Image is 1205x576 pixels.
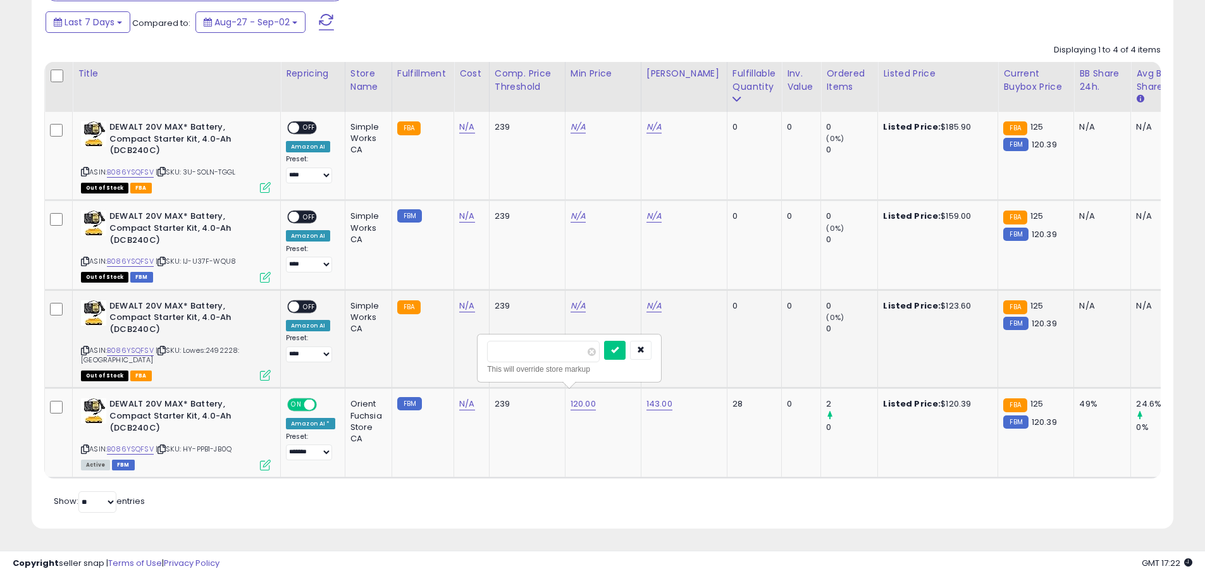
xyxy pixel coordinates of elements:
div: Orient Fuchsia Store CA [350,398,382,444]
div: N/A [1079,300,1121,312]
div: Avg BB Share [1136,67,1182,94]
small: FBA [1003,211,1027,224]
span: FBA [130,371,152,381]
span: Show: entries [54,495,145,507]
b: Listed Price: [883,210,941,222]
small: FBA [1003,121,1027,135]
div: 239 [495,121,555,133]
b: Listed Price: [883,398,941,410]
b: DEWALT 20V MAX* Battery, Compact Starter Kit, 4.0-Ah (DCB240C) [109,211,263,249]
span: FBM [112,460,135,470]
div: Amazon AI [286,141,330,152]
span: 125 [1030,398,1043,410]
small: FBM [1003,317,1028,330]
small: (0%) [826,223,844,233]
div: [PERSON_NAME] [646,67,722,80]
span: Last 7 Days [65,16,114,28]
b: Listed Price: [883,300,941,312]
span: All listings currently available for purchase on Amazon [81,460,110,470]
span: 120.39 [1032,317,1057,329]
span: All listings that are currently out of stock and unavailable for purchase on Amazon [81,371,128,381]
div: 0 [787,121,811,133]
div: Amazon AI * [286,418,335,429]
strong: Copyright [13,557,59,569]
img: 41jrSoiGinL._SL40_.jpg [81,121,106,147]
a: N/A [646,210,662,223]
a: B086YSQFSV [107,444,154,455]
span: FBM [130,272,153,283]
a: N/A [571,210,586,223]
div: BB Share 24h. [1079,67,1125,94]
span: ON [288,400,304,410]
small: FBA [1003,398,1027,412]
div: Current Buybox Price [1003,67,1068,94]
span: Compared to: [132,17,190,29]
button: Aug-27 - Sep-02 [195,11,306,33]
div: 24.6% [1136,398,1187,410]
small: FBM [397,397,422,410]
span: 2025-09-10 17:22 GMT [1142,557,1192,569]
button: Last 7 Days [46,11,130,33]
a: B086YSQFSV [107,256,154,267]
b: DEWALT 20V MAX* Battery, Compact Starter Kit, 4.0-Ah (DCB240C) [109,398,263,437]
small: FBA [397,300,421,314]
a: N/A [459,210,474,223]
div: Store Name [350,67,386,94]
a: N/A [571,121,586,133]
small: Avg BB Share. [1136,94,1144,105]
span: 120.39 [1032,138,1057,150]
small: FBM [397,209,422,223]
a: N/A [646,121,662,133]
div: Inv. value [787,67,815,94]
a: N/A [646,300,662,312]
small: FBM [1003,228,1028,241]
span: OFF [299,301,319,312]
div: 0 [826,234,877,245]
img: 41jrSoiGinL._SL40_.jpg [81,211,106,236]
div: Min Price [571,67,636,80]
div: Simple Works CA [350,121,382,156]
div: Repricing [286,67,340,80]
div: Ordered Items [826,67,872,94]
small: FBM [1003,415,1028,429]
div: Preset: [286,155,335,183]
div: N/A [1079,121,1121,133]
div: 0 [732,121,772,133]
b: DEWALT 20V MAX* Battery, Compact Starter Kit, 4.0-Ah (DCB240C) [109,121,263,160]
a: N/A [571,300,586,312]
div: 28 [732,398,772,410]
span: Aug-27 - Sep-02 [214,16,290,28]
a: B086YSQFSV [107,167,154,178]
div: ASIN: [81,398,271,469]
div: 239 [495,300,555,312]
div: $185.90 [883,121,988,133]
span: All listings that are currently out of stock and unavailable for purchase on Amazon [81,183,128,193]
a: 120.00 [571,398,596,410]
div: $159.00 [883,211,988,222]
span: 120.39 [1032,416,1057,428]
span: | SKU: IJ-U37F-WQU8 [156,256,236,266]
div: 0 [826,144,877,156]
span: OFF [299,212,319,223]
span: | SKU: HY-PPB1-JB0Q [156,444,232,454]
div: 0 [787,398,811,410]
div: 0 [826,422,877,433]
span: OFF [315,400,335,410]
small: FBM [1003,138,1028,151]
div: 0 [826,323,877,334]
img: 41jrSoiGinL._SL40_.jpg [81,300,106,326]
div: Fulfillable Quantity [732,67,776,94]
a: B086YSQFSV [107,345,154,356]
div: N/A [1136,211,1178,222]
div: $120.39 [883,398,988,410]
div: Listed Price [883,67,992,80]
div: N/A [1136,121,1178,133]
div: ASIN: [81,211,271,281]
div: 0 [826,121,877,133]
small: (0%) [826,133,844,144]
div: Displaying 1 to 4 of 4 items [1054,44,1161,56]
small: FBA [1003,300,1027,314]
div: Fulfillment [397,67,448,80]
div: Simple Works CA [350,211,382,245]
div: Preset: [286,432,335,461]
